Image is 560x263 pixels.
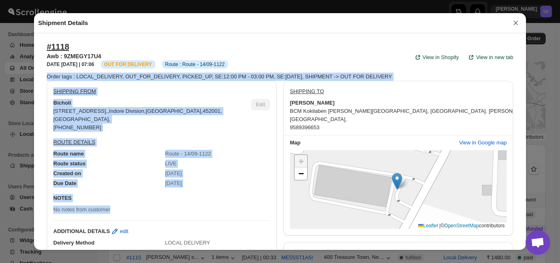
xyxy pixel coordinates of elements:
span: No notes from customer [53,206,110,213]
h3: Awb : 9ZMEGY17U4 [47,52,228,60]
span: Pin Code [53,249,76,256]
span: [PHONE_NUMBER] [53,124,101,130]
b: NOTES [53,195,72,201]
div: Order tags : LOCAL_DELIVERY, OUT_FOR_DELIVERY, PICKED_UP, SE:12:00 PM - 03:00 PM, SE:[DATE], SHIP... [47,73,513,81]
span: edit [120,227,128,236]
span: OUT FOR DELIVERY [104,62,152,67]
button: #1118 [47,42,69,52]
a: Zoom in [295,155,307,167]
span: 9589396653 [290,124,319,130]
span: View in Shopify [423,53,459,62]
span: Delivery Method [53,240,94,246]
u: SHIPPING TO [290,88,324,94]
u: SHIPPING FROM [53,88,96,94]
a: Leaflet [418,223,438,229]
span: View in new tab [476,53,513,62]
span: Route : Route - 14/09-1122 [165,61,225,68]
span: Route status [53,160,86,167]
h2: Shipment Details [38,19,88,27]
b: [PERSON_NAME] [290,99,335,107]
a: OpenStreetMap [444,223,479,229]
span: [DATE] [165,170,182,176]
img: Marker [392,173,402,190]
div: Open chat [526,230,550,255]
button: edit [106,225,133,238]
a: View in Shopify [409,51,464,64]
span: View in Google map [459,139,507,147]
span: , [107,108,109,114]
span: LOCAL DELIVERY [165,240,210,246]
span: [STREET_ADDRESS] , [53,108,107,114]
span: [GEOGRAPHIC_DATA] , [290,116,347,122]
span: + [298,156,304,166]
u: ROUTE DETAILS [53,139,95,145]
span: Created on [53,170,81,176]
button: × [510,17,522,29]
button: View in new tab [462,51,518,64]
span: | [439,223,441,229]
b: Bicholi [53,99,71,107]
span: Indore Division , [109,108,146,114]
span: Route name [53,151,84,157]
span: Route - 14/09-1122 [165,151,211,157]
span: [DATE] [165,180,182,186]
h3: DATE [47,61,94,68]
span: LIVE [165,160,177,167]
span: [GEOGRAPHIC_DATA] , [53,116,110,122]
span: − [298,168,304,178]
b: Map [290,140,300,146]
div: © contributors [416,222,507,229]
a: Zoom out [295,167,307,180]
button: View in Google map [454,136,512,149]
span: 452010 [165,249,183,256]
span: [GEOGRAPHIC_DATA] , [146,108,203,114]
span: 452001 , [203,108,222,114]
b: [DATE] | 07:06 [61,62,94,67]
span: Due Date [53,180,76,186]
h3: CUSTOMER DETAILS [290,249,507,257]
b: ADDITIONAL DETAILS [53,227,110,236]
